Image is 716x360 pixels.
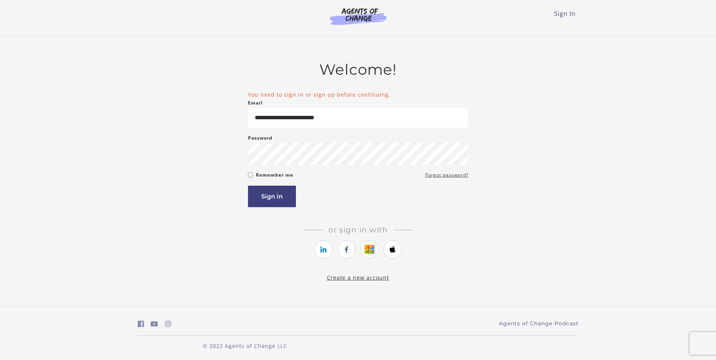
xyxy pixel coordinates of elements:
a: https://courses.thinkific.com/users/auth/linkedin?ss%5Breferral%5D=&ss%5Buser_return_to%5D=%2Fcou... [314,240,333,258]
p: © 2022 Agents of Change LLC [138,342,352,350]
img: Agents of Change Logo [322,8,394,25]
a: https://www.instagram.com/agentsofchangeprep/ (Open in a new window) [165,318,171,329]
label: Email [248,98,263,108]
a: https://www.facebook.com/groups/aswbtestprep (Open in a new window) [138,318,144,329]
a: Agents of Change Podcast [499,320,579,328]
li: You need to sign in or sign up before continuing. [248,91,468,98]
i: https://www.instagram.com/agentsofchangeprep/ (Open in a new window) [165,320,171,328]
label: Remember me [256,171,293,180]
a: Sign In [554,9,576,18]
h2: Welcome! [248,61,468,78]
label: Password [248,134,273,143]
a: https://courses.thinkific.com/users/auth/facebook?ss%5Breferral%5D=&ss%5Buser_return_to%5D=%2Fcou... [337,240,356,258]
i: https://www.youtube.com/c/AgentsofChangeTestPrepbyMeaganMitchell (Open in a new window) [151,320,158,328]
span: Or sign in with [322,225,394,234]
a: Create a new account [327,274,389,281]
i: https://www.facebook.com/groups/aswbtestprep (Open in a new window) [138,320,144,328]
a: Forgot password? [425,171,468,180]
a: https://www.youtube.com/c/AgentsofChangeTestPrepbyMeaganMitchell (Open in a new window) [151,318,158,329]
a: https://courses.thinkific.com/users/auth/apple?ss%5Breferral%5D=&ss%5Buser_return_to%5D=%2Fcourse... [383,240,402,258]
button: Sign in [248,186,296,207]
a: https://courses.thinkific.com/users/auth/google?ss%5Breferral%5D=&ss%5Buser_return_to%5D=%2Fcours... [360,240,379,258]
